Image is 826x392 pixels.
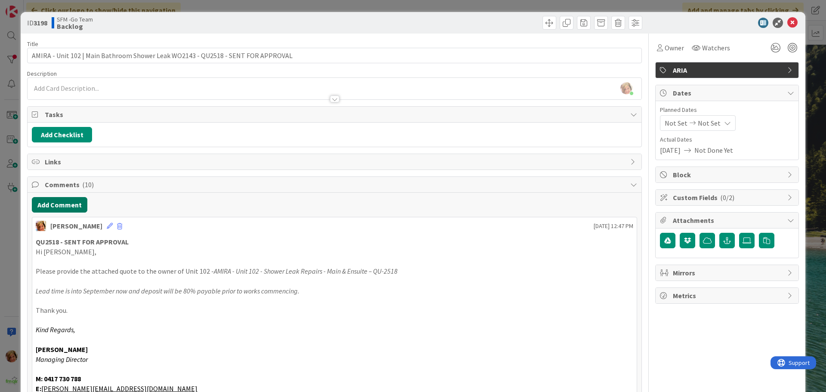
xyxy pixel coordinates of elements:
em: Kind Regards, [36,325,75,334]
button: Add Checklist [32,127,92,142]
p: Please provide the attached quote to the owner of Unit 102 - [36,266,633,276]
span: ( 10 ) [82,180,94,189]
strong: M: 0417 730 788 [36,374,81,383]
button: Add Comment [32,197,87,213]
span: Not Set [698,118,721,128]
p: Hi [PERSON_NAME], [36,247,633,257]
span: Block [673,170,783,180]
span: Planned Dates [660,105,794,114]
strong: QU2518 - SENT FOR APPROVAL [36,238,129,246]
label: Title [27,40,38,48]
span: Dates [673,88,783,98]
input: type card name here... [27,48,642,63]
span: [DATE] 12:47 PM [594,222,633,231]
span: ARIA [673,65,783,75]
span: Owner [665,43,684,53]
em: Managing Director [36,355,88,364]
span: SFM -Go Team [57,16,93,23]
span: Not Done Yet [694,145,733,155]
span: Metrics [673,290,783,301]
p: Thank you. [36,306,633,315]
span: [DATE] [660,145,681,155]
span: Custom Fields [673,192,783,203]
b: Backlog [57,23,93,30]
span: Watchers [702,43,730,53]
span: ID [27,18,47,28]
b: 3198 [34,19,47,27]
span: Description [27,70,57,77]
span: Tasks [45,109,626,120]
span: Support [18,1,39,12]
span: Links [45,157,626,167]
strong: [PERSON_NAME] [36,345,88,354]
span: Attachments [673,215,783,225]
span: Not Set [665,118,687,128]
em: AMIRA - Unit 102 - Shower Leak Repairs - Main & Ensuite – QU-2518 [214,267,398,275]
img: KD [36,221,46,231]
em: Lead time is into September now and deposit will be 80% payable prior to works commencing. [36,287,299,295]
div: [PERSON_NAME] [50,221,102,231]
img: KiSwxcFcLogleto2b8SsqFMDUcOqpmCz.jpg [620,82,632,94]
span: Actual Dates [660,135,794,144]
span: ( 0/2 ) [720,193,734,202]
span: Mirrors [673,268,783,278]
span: Comments [45,179,626,190]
